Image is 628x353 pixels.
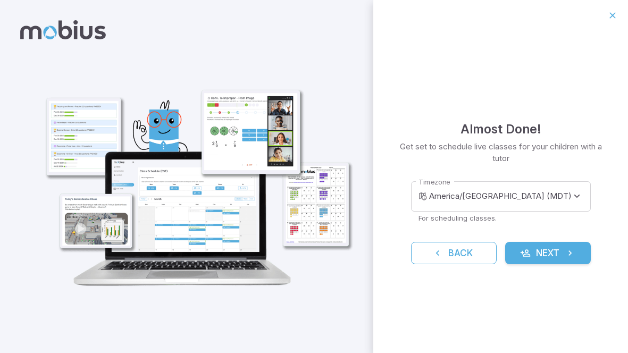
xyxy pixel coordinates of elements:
[429,181,590,212] div: America/[GEOGRAPHIC_DATA] (MDT)
[505,242,591,264] button: Next
[418,177,450,187] label: Timezone
[399,141,602,164] p: Get set to schedule live classes for your children with a tutor
[411,242,497,264] button: Back
[418,213,583,223] p: For scheduling classes.
[460,120,541,139] h4: Almost Done!
[30,54,360,296] img: parent_1-illustration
